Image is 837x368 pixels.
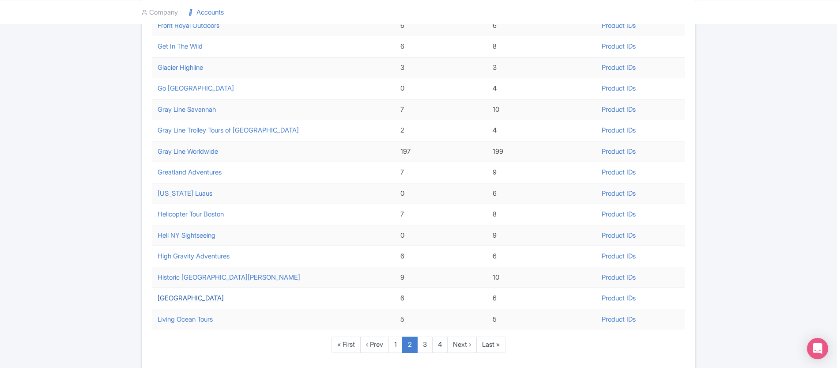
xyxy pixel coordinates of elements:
td: 6 [487,246,596,267]
div: Open Intercom Messenger [807,338,828,359]
a: [US_STATE] Luaus [158,189,212,197]
td: 9 [395,267,487,288]
td: 0 [395,183,487,204]
td: 4 [487,120,596,141]
td: 7 [395,99,487,120]
td: 6 [395,246,487,267]
td: 8 [487,36,596,57]
td: 6 [487,183,596,204]
a: Get In The Wild [158,42,203,50]
td: 197 [395,141,487,162]
a: Product IDs [602,63,636,72]
td: 0 [395,225,487,246]
td: 4 [487,78,596,99]
a: Product IDs [602,147,636,156]
a: Product IDs [602,168,636,176]
a: Gray Line Trolley Tours of [GEOGRAPHIC_DATA] [158,126,299,134]
a: Gray Line Worldwide [158,147,218,156]
a: Product IDs [602,252,636,260]
a: [GEOGRAPHIC_DATA] [158,294,224,302]
a: Glacier Highline [158,63,203,72]
td: 0 [395,78,487,99]
a: ‹ Prev [360,337,389,353]
a: Product IDs [602,42,636,50]
a: Product IDs [602,294,636,302]
a: Product IDs [602,189,636,197]
a: Go [GEOGRAPHIC_DATA] [158,84,234,92]
a: High Gravity Adventures [158,252,230,260]
a: Historic [GEOGRAPHIC_DATA][PERSON_NAME] [158,273,300,281]
td: 3 [487,57,596,78]
a: Product IDs [602,210,636,218]
a: Last » [476,337,505,353]
td: 199 [487,141,596,162]
a: 4 [432,337,448,353]
a: Living Ocean Tours [158,315,213,323]
a: 2 [402,337,418,353]
a: Product IDs [602,315,636,323]
a: Product IDs [602,273,636,281]
td: 6 [487,288,596,309]
a: Product IDs [602,84,636,92]
td: 6 [395,288,487,309]
a: Gray Line Savannah [158,105,216,114]
td: 3 [395,57,487,78]
td: 5 [487,309,596,330]
a: « First [332,337,361,353]
a: Helicopter Tour Boston [158,210,224,218]
a: Product IDs [602,126,636,134]
td: 6 [487,15,596,36]
a: Front Royal Outdoors [158,21,219,30]
a: Greatland Adventures [158,168,222,176]
a: 3 [417,337,433,353]
a: Product IDs [602,21,636,30]
td: 9 [487,225,596,246]
td: 7 [395,162,487,183]
td: 8 [487,204,596,225]
td: 10 [487,99,596,120]
td: 10 [487,267,596,288]
td: 5 [395,309,487,330]
a: Heli NY Sightseeing [158,231,215,239]
td: 6 [395,36,487,57]
a: 1 [388,337,403,353]
td: 7 [395,204,487,225]
td: 9 [487,162,596,183]
td: 6 [395,15,487,36]
td: 2 [395,120,487,141]
a: Product IDs [602,231,636,239]
a: Product IDs [602,105,636,114]
a: Next › [447,337,477,353]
